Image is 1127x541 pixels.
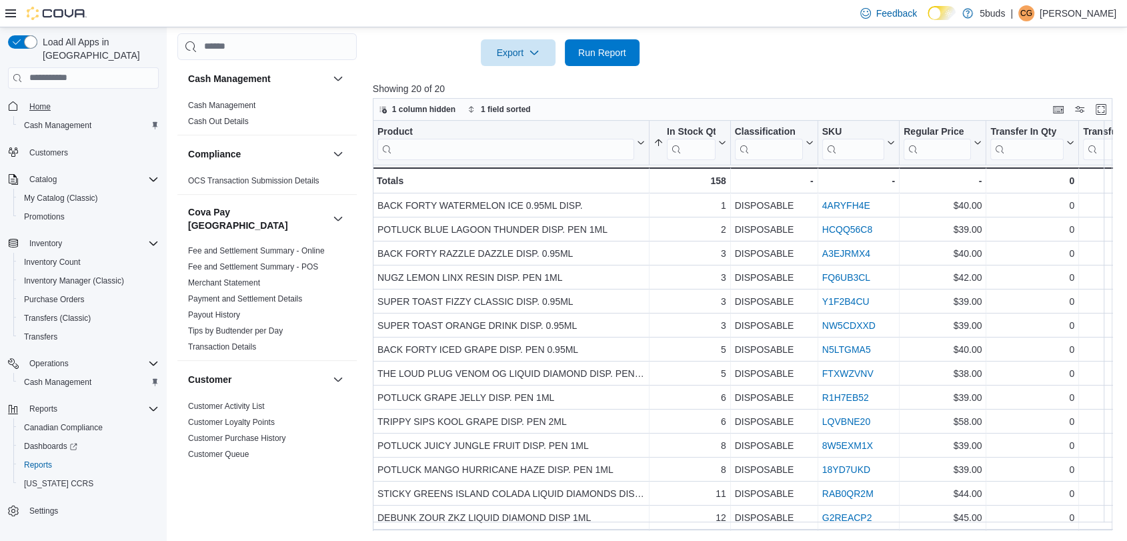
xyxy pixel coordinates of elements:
p: Showing 20 of 20 [373,82,1120,95]
span: Customer Loyalty Points [188,417,275,428]
div: 8 [654,438,726,454]
button: 1 column hidden [373,101,461,117]
div: $38.00 [904,366,982,382]
button: Catalog [3,170,164,189]
a: HCQQ56C8 [822,224,872,235]
div: 0 [990,390,1074,406]
a: My Catalog (Classic) [19,190,103,206]
span: Reports [24,460,52,470]
div: 5 [654,366,726,382]
a: Payout History [188,310,240,320]
div: NUGZ LEMON LINX RESIN DISP. PEN 1ML [377,269,645,286]
div: DISPOSABLE [734,342,813,358]
div: Regular Price [904,125,971,138]
button: Cash Management [13,116,164,135]
span: CG [1020,5,1032,21]
span: Purchase Orders [19,292,159,308]
button: Customers [3,143,164,162]
button: Customer [188,373,327,386]
div: POTLUCK MANGO HURRICANE HAZE DISP. PEN 1ML [377,462,645,478]
span: Cash Management [24,120,91,131]
span: Operations [24,356,159,372]
a: Cash Management [188,101,255,110]
button: Keyboard shortcuts [1050,101,1066,117]
div: Regular Price [904,125,971,159]
a: Tips by Budtender per Day [188,326,283,336]
div: Transfer In Qty [990,125,1064,159]
span: Load All Apps in [GEOGRAPHIC_DATA] [37,35,159,62]
button: Cova Pay [GEOGRAPHIC_DATA] [188,205,327,232]
a: Customer Purchase History [188,434,286,443]
span: Reports [24,401,159,417]
span: Inventory Manager (Classic) [19,273,159,289]
div: Cova Pay [GEOGRAPHIC_DATA] [177,243,357,360]
button: Inventory Count [13,253,164,272]
button: Inventory [3,234,164,253]
a: Cash Management [19,374,97,390]
span: Dark Mode [928,20,928,21]
span: Cash Management [19,374,159,390]
div: $39.00 [904,390,982,406]
a: R1H7EB52 [822,392,868,403]
button: Display options [1072,101,1088,117]
button: Transfers [13,328,164,346]
span: Cash Management [19,117,159,133]
div: BACK FORTY WATERMELON ICE 0.95ML DISP. [377,197,645,213]
div: DISPOSABLE [734,197,813,213]
div: POTLUCK GRAPE JELLY DISP. PEN 1ML [377,390,645,406]
a: NW5CDXXD [822,320,875,331]
span: Canadian Compliance [24,422,103,433]
span: Reports [19,457,159,473]
button: Cash Management [188,72,327,85]
a: [US_STATE] CCRS [19,476,99,492]
div: $39.00 [904,221,982,237]
div: DISPOSABLE [734,294,813,310]
a: Merchant Statement [188,278,260,288]
span: Catalog [24,171,159,187]
span: Fee and Settlement Summary - Online [188,245,325,256]
span: Feedback [876,7,917,20]
button: My Catalog (Classic) [13,189,164,207]
button: In Stock Qty [654,125,726,159]
a: Transfers (Classic) [19,310,96,326]
div: 1 [654,197,726,213]
span: Cash Management [188,100,255,111]
button: Reports [3,400,164,418]
div: 3 [654,318,726,334]
span: Settings [24,502,159,519]
div: STICKY GREENS ISLAND COLADA LIQUID DIAMONDS DISP. 0.95ML [377,486,645,502]
span: [US_STATE] CCRS [24,478,93,489]
span: Dashboards [19,438,159,454]
h3: Compliance [188,147,241,161]
div: In Stock Qty [667,125,716,159]
span: Inventory Count [24,257,81,267]
a: RAB0QR2M [822,488,873,499]
div: SUPER TOAST FIZZY CLASSIC DISP. 0.95ML [377,294,645,310]
div: Classification [734,125,802,159]
a: FQ6UB3CL [822,272,870,283]
div: 0 [990,294,1074,310]
span: Washington CCRS [19,476,159,492]
a: New Customers [188,466,245,475]
span: Home [24,98,159,115]
span: Customers [24,144,159,161]
div: Totals [377,173,645,189]
div: DISPOSABLE [734,414,813,430]
span: 1 column hidden [392,104,455,115]
button: SKU [822,125,894,159]
div: 0 [990,342,1074,358]
span: Run Report [578,46,626,59]
button: Regular Price [904,125,982,159]
a: G2REACP2 [822,512,872,523]
a: Purchase Orders [19,292,90,308]
div: DISPOSABLE [734,462,813,478]
span: Catalog [29,174,57,185]
div: 3 [654,245,726,261]
button: [US_STATE] CCRS [13,474,164,493]
button: Enter fullscreen [1093,101,1109,117]
div: $40.00 [904,197,982,213]
span: Canadian Compliance [19,420,159,436]
a: Transfers [19,329,63,345]
a: Inventory Count [19,254,86,270]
